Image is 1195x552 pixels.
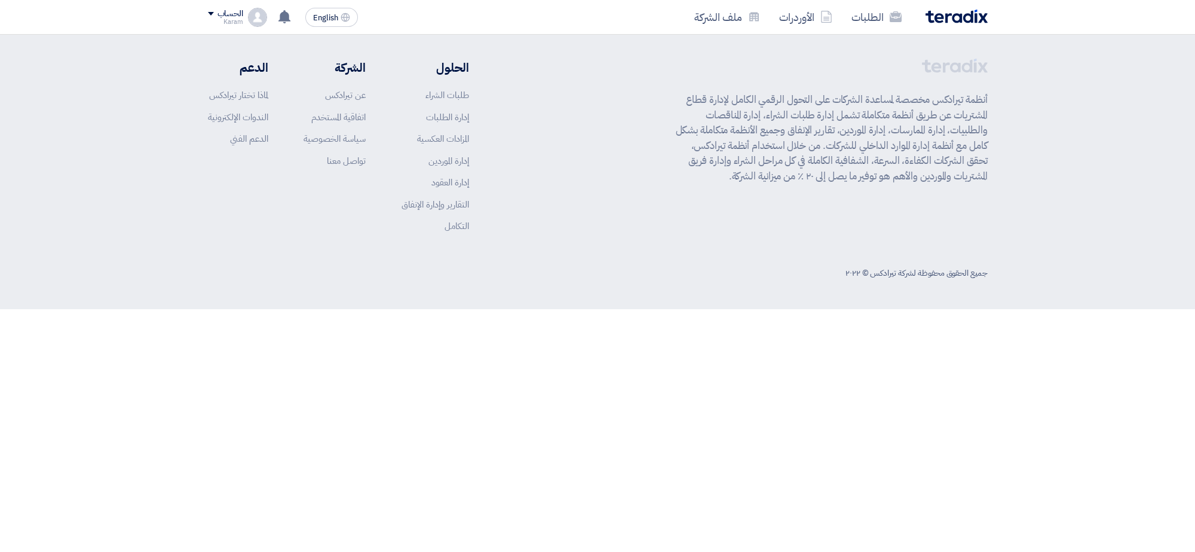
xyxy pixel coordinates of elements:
a: إدارة الطلبات [426,111,469,124]
button: English [305,8,358,27]
a: ملف الشركة [685,3,770,31]
div: Karam [208,19,243,25]
p: أنظمة تيرادكس مخصصة لمساعدة الشركات على التحول الرقمي الكامل لإدارة قطاع المشتريات عن طريق أنظمة ... [676,92,988,184]
div: الحساب [217,9,243,19]
a: اتفاقية المستخدم [311,111,366,124]
a: الأوردرات [770,3,842,31]
a: تواصل معنا [327,154,366,167]
a: المزادات العكسية [417,132,469,145]
img: profile_test.png [248,8,267,27]
a: التقارير وإدارة الإنفاق [402,198,469,211]
a: الندوات الإلكترونية [208,111,268,124]
span: English [313,14,338,22]
a: إدارة الموردين [428,154,469,167]
a: إدارة العقود [431,176,469,189]
li: الحلول [402,59,469,77]
a: التكامل [445,219,469,233]
a: الطلبات [842,3,911,31]
a: سياسة الخصوصية [304,132,366,145]
div: جميع الحقوق محفوظة لشركة تيرادكس © ٢٠٢٢ [845,267,987,279]
li: الشركة [304,59,366,77]
a: عن تيرادكس [325,89,366,102]
a: لماذا تختار تيرادكس [209,89,268,102]
a: طلبات الشراء [425,89,469,102]
li: الدعم [208,59,268,77]
img: Teradix logo [926,10,988,23]
a: الدعم الفني [230,132,268,145]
